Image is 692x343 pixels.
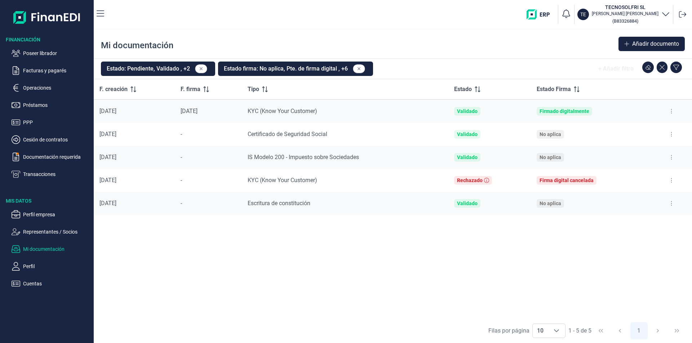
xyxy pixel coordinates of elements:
[23,153,91,161] p: Documentación requerida
[12,227,91,236] button: Representantes / Socios
[218,62,373,76] button: Estado firma: No aplica, Pte. de firma digital , +6
[568,328,591,334] span: 1 - 5 de 5
[181,177,236,184] div: -
[23,210,91,219] p: Perfil empresa
[457,131,478,137] div: Validado
[537,85,571,94] span: Estado Firma
[12,170,91,179] button: Transacciones
[99,154,169,161] div: [DATE]
[592,4,658,11] h3: TECNOSOLFRI SL
[248,200,310,207] span: Escritura de constitución
[630,322,648,339] button: Page 1
[457,200,478,206] div: Validado
[612,18,638,24] small: Copiar cif
[454,85,472,94] span: Estado
[488,326,529,335] div: Filas por página
[12,101,91,109] button: Préstamos
[99,200,169,207] div: [DATE]
[99,108,169,115] div: [DATE]
[577,4,670,25] button: TETECNOSOLFRI SL[PERSON_NAME] [PERSON_NAME](B83326884)
[181,108,236,115] div: [DATE]
[23,262,91,271] p: Perfil
[12,66,91,75] button: Facturas y pagarés
[23,84,91,92] p: Operaciones
[592,11,658,17] p: [PERSON_NAME] [PERSON_NAME]
[540,177,594,183] div: Firma digital cancelada
[23,245,91,253] p: Mi documentación
[23,101,91,109] p: Préstamos
[540,154,561,160] div: No aplica
[248,85,259,94] span: Tipo
[12,118,91,127] button: PPP
[181,200,236,207] div: -
[99,85,128,94] span: F. creación
[540,200,561,206] div: No aplica
[457,177,483,183] div: Rechazado
[12,210,91,219] button: Perfil empresa
[457,108,478,114] div: Validado
[181,154,236,161] div: -
[12,153,91,161] button: Documentación requerida
[527,9,555,19] img: erp
[457,154,478,160] div: Validado
[13,6,81,29] img: Logo de aplicación
[101,40,173,51] div: Mi documentación
[540,131,561,137] div: No aplica
[181,85,200,94] span: F. firma
[23,170,91,179] p: Transacciones
[12,279,91,288] button: Cuentas
[248,177,317,184] span: KYC (Know Your Customer)
[548,324,565,338] div: Choose
[668,322,686,339] button: Last Page
[592,322,609,339] button: First Page
[12,135,91,144] button: Cesión de contratos
[533,324,548,338] span: 10
[540,108,589,114] div: Firmado digitalmente
[23,135,91,144] p: Cesión de contratos
[580,11,586,18] p: TE
[99,131,169,138] div: [DATE]
[181,131,236,138] div: -
[248,108,317,114] span: KYC (Know Your Customer)
[23,49,91,58] p: Poseer librador
[12,84,91,92] button: Operaciones
[12,49,91,58] button: Poseer librador
[12,245,91,253] button: Mi documentación
[618,37,685,51] button: Añadir documento
[101,62,215,76] button: Estado: Pendiente, Validado , +2
[649,322,666,339] button: Next Page
[632,40,679,48] span: Añadir documento
[23,227,91,236] p: Representantes / Socios
[99,177,169,184] div: [DATE]
[12,262,91,271] button: Perfil
[23,66,91,75] p: Facturas y pagarés
[23,279,91,288] p: Cuentas
[611,322,629,339] button: Previous Page
[248,154,359,161] span: IS Modelo 200 - Impuesto sobre Sociedades
[23,118,91,127] p: PPP
[248,131,327,137] span: Certificado de Seguridad Social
